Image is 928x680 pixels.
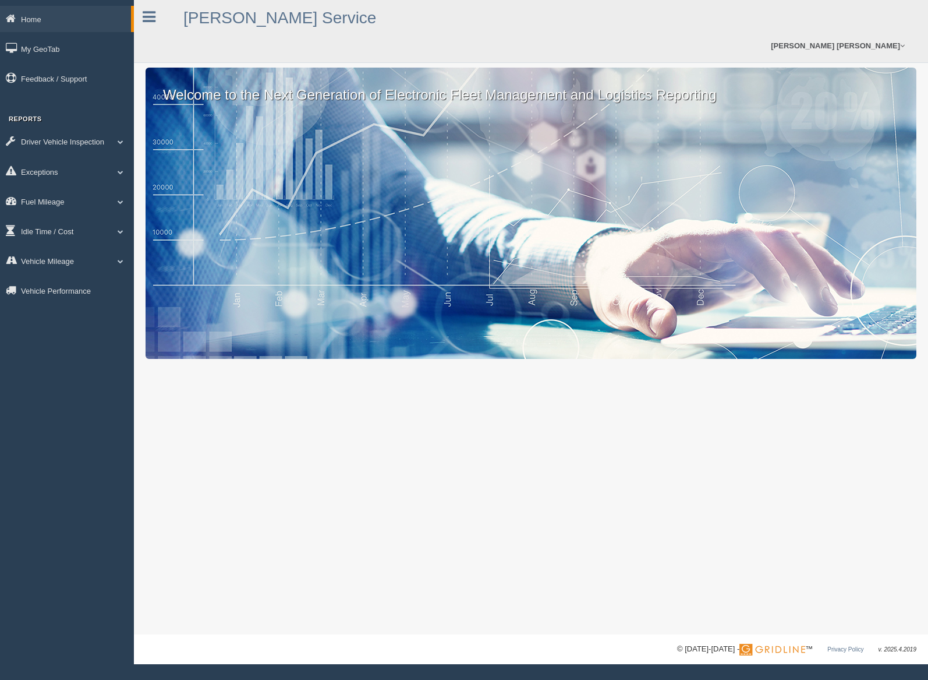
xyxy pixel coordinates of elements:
[146,68,916,105] p: Welcome to the Next Generation of Electronic Fleet Management and Logistics Reporting
[879,646,916,653] span: v. 2025.4.2019
[765,29,911,62] a: [PERSON_NAME] [PERSON_NAME]
[739,644,805,656] img: Gridline
[827,646,863,653] a: Privacy Policy
[183,9,376,27] a: [PERSON_NAME] Service
[677,643,916,656] div: © [DATE]-[DATE] - ™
